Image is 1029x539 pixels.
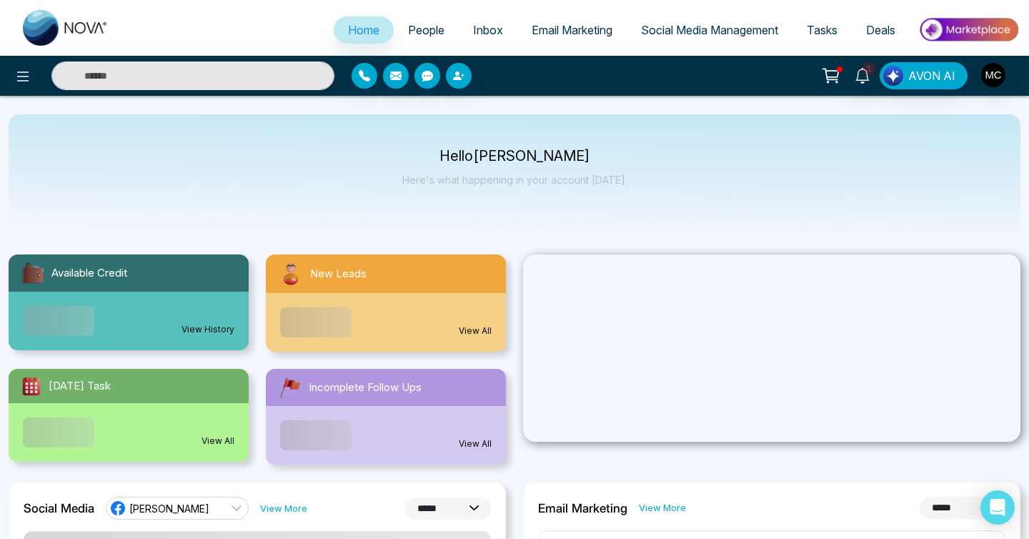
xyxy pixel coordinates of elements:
h2: Social Media [24,501,94,515]
a: People [394,16,459,44]
h2: Email Marketing [538,501,627,515]
span: Incomplete Follow Ups [309,380,422,396]
img: newLeads.svg [277,260,304,287]
img: Lead Flow [883,66,903,86]
img: availableCredit.svg [20,260,46,286]
img: todayTask.svg [20,375,43,397]
p: Hello [PERSON_NAME] [402,150,627,162]
div: Open Intercom Messenger [980,490,1015,525]
img: Market-place.gif [917,14,1020,46]
span: 1 [863,62,875,75]
span: AVON AI [908,67,955,84]
span: Deals [866,23,895,37]
a: View History [182,323,234,336]
a: 1 [845,62,880,87]
span: New Leads [310,266,367,282]
a: View All [459,325,492,337]
a: Home [334,16,394,44]
img: Nova CRM Logo [23,10,109,46]
a: Inbox [459,16,517,44]
a: View All [202,435,234,447]
a: Deals [852,16,910,44]
span: Home [348,23,379,37]
span: [PERSON_NAME] [129,502,209,515]
a: View More [639,501,686,515]
img: User Avatar [981,63,1005,87]
span: Social Media Management [641,23,778,37]
span: Tasks [807,23,837,37]
span: [DATE] Task [49,378,111,395]
p: Here's what happening in your account [DATE]. [402,174,627,186]
span: People [408,23,444,37]
a: Tasks [792,16,852,44]
a: Email Marketing [517,16,627,44]
span: Inbox [473,23,503,37]
button: AVON AI [880,62,968,89]
a: View All [459,437,492,450]
a: View More [260,502,307,515]
span: Email Marketing [532,23,612,37]
span: Available Credit [51,265,127,282]
a: Social Media Management [627,16,792,44]
a: New LeadsView All [257,254,514,352]
a: Incomplete Follow UpsView All [257,369,514,465]
img: followUps.svg [277,375,303,400]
